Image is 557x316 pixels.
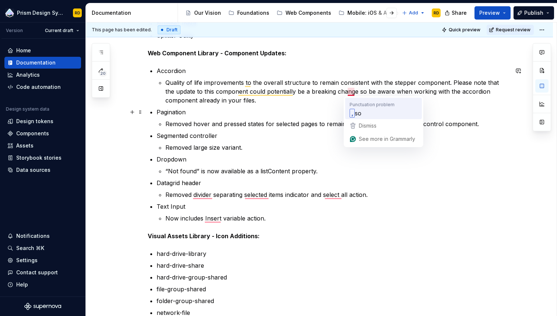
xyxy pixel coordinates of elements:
div: Contact support [16,269,58,276]
svg: Supernova Logo [24,303,61,310]
span: Publish [524,9,543,17]
p: Removed large size variant. [165,143,509,152]
span: Quick preview [449,27,480,33]
a: Components [4,128,81,139]
div: Version [6,28,23,34]
div: Code automation [16,83,61,91]
div: Foundations [237,9,269,17]
p: hard-drive-group-shared [157,273,509,282]
button: Request review [487,25,534,35]
div: RD [434,10,439,16]
div: Home [16,47,31,54]
a: Analytics [4,69,81,81]
div: Data sources [16,166,50,174]
p: Accordion [157,66,509,75]
div: Notifications [16,232,50,240]
p: Removed hover and pressed states for selected pages to remain consistent with segmented control c... [165,119,509,128]
a: Our Vision [182,7,224,19]
span: Request review [496,27,530,33]
span: Share [452,9,467,17]
a: Storybook stories [4,152,81,164]
div: Prism Design System [17,9,64,17]
img: 106765b7-6fc4-4b5d-8be0-32f944830029.png [5,8,14,17]
p: folder-group-shared [157,296,509,305]
span: Current draft [45,28,73,34]
p: Removed divider separating selected items indicator and select all action. [165,190,509,199]
span: Preview [479,9,500,17]
p: “Not found” is now available as a listContent property. [165,167,509,176]
button: Quick preview [439,25,484,35]
div: RD [75,10,80,16]
p: file-group-shared [157,285,509,294]
div: Design tokens [16,118,53,125]
div: Our Vision [194,9,221,17]
a: Web Components [274,7,334,19]
button: Notifications [4,230,81,242]
a: Settings [4,254,81,266]
p: Dropdown [157,155,509,164]
strong: Visual Assets Library - Icon Additions: [148,232,260,240]
div: Assets [16,142,34,149]
a: Documentation [4,57,81,69]
button: Add [400,8,427,18]
button: Preview [474,6,511,20]
button: Publish [514,6,554,20]
span: Add [409,10,418,16]
p: hard-drive-share [157,261,509,270]
div: Storybook stories [16,154,62,162]
button: Help [4,279,81,291]
a: Data sources [4,164,81,176]
div: Design system data [6,106,49,112]
strong: Web Component Library - Component Updates: [148,49,287,57]
div: Web Components [285,9,331,17]
div: Mobile: iOS & Android [347,9,403,17]
div: Components [16,130,49,137]
button: Search ⌘K [4,242,81,254]
span: 20 [99,70,107,76]
p: Quality of life improvements to the overall structure to remain consistent with the stepper compo... [165,78,509,105]
div: Search ⌘K [16,244,44,252]
p: Segmented controller [157,131,509,140]
a: Home [4,45,81,56]
div: Analytics [16,71,40,79]
span: This page has been edited. [92,27,152,33]
a: Assets [4,140,81,152]
div: Page tree [182,6,398,20]
a: Design tokens [4,115,81,127]
p: Text Input [157,202,509,211]
p: Now includes Insert variable action. [165,214,509,223]
a: Foundations [225,7,272,19]
p: hard-drive-library [157,249,509,258]
button: Prism Design SystemRD [1,5,84,21]
a: Code automation [4,81,81,93]
a: Mobile: iOS & Android [336,7,406,19]
div: Documentation [92,9,175,17]
div: Settings [16,257,38,264]
div: Help [16,281,28,288]
button: Current draft [42,25,83,36]
button: Contact support [4,267,81,278]
div: Documentation [16,59,56,66]
button: Share [441,6,472,20]
p: Datagrid header [157,178,509,187]
p: Pagination [157,108,509,117]
div: Draft [158,25,181,34]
